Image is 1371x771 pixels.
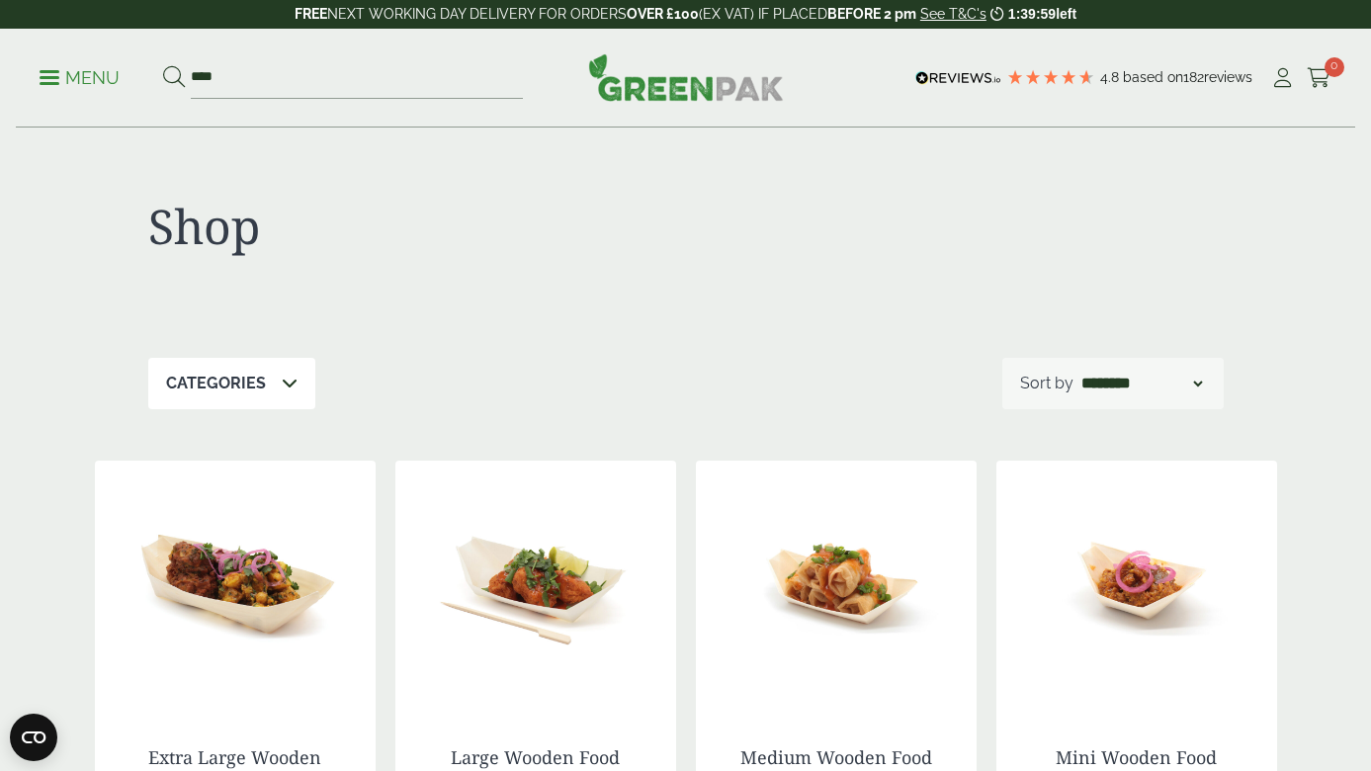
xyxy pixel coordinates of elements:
[588,53,784,101] img: GreenPak Supplies
[1123,69,1183,85] span: Based on
[1006,68,1095,86] div: 4.79 Stars
[40,66,120,90] p: Menu
[1008,6,1056,22] span: 1:39:59
[1325,57,1344,77] span: 0
[1020,372,1073,395] p: Sort by
[166,372,266,395] p: Categories
[827,6,916,22] strong: BEFORE 2 pm
[10,714,57,761] button: Open CMP widget
[1056,6,1076,22] span: left
[95,461,376,708] img: Extra Large Wooden Boat 220mm with food contents V2 2920004AE
[996,461,1277,708] img: Mini Wooden Boat 80mm with food contents 2920004AA
[1270,68,1295,88] i: My Account
[395,461,676,708] img: Large Wooden Boat 190mm with food contents 2920004AD
[40,66,120,86] a: Menu
[148,198,686,255] h1: Shop
[295,6,327,22] strong: FREE
[1100,69,1123,85] span: 4.8
[1183,69,1204,85] span: 182
[920,6,986,22] a: See T&C's
[1307,63,1331,93] a: 0
[1077,372,1206,395] select: Shop order
[915,71,1001,85] img: REVIEWS.io
[1204,69,1252,85] span: reviews
[1307,68,1331,88] i: Cart
[627,6,699,22] strong: OVER £100
[696,461,977,708] img: Medium Wooden Boat 170mm with food contents V2 2920004AC 1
